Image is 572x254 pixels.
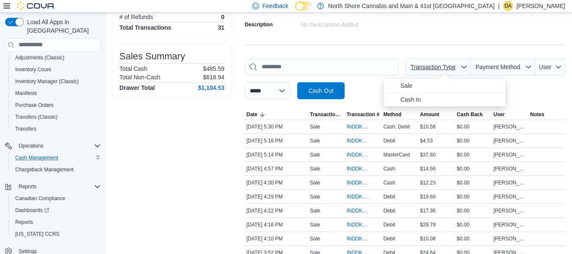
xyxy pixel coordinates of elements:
p: 0 [221,14,224,20]
span: Canadian Compliance [15,195,65,202]
a: Inventory Count [12,64,55,75]
span: User [539,64,552,70]
h4: Drawer Total [119,84,155,91]
span: Cash [383,179,395,186]
span: Manifests [15,90,37,97]
span: Adjustments (Classic) [12,53,101,63]
span: Debit [383,207,395,214]
button: Inventory Count [8,64,104,75]
h4: $1,104.53 [198,84,224,91]
button: Amount [418,109,455,120]
h6: Total Non-Cash [119,74,160,81]
a: Canadian Compliance [12,193,69,204]
span: INDDKM-51458 [347,165,372,172]
span: Debit [383,193,395,200]
div: $0.00 [455,150,492,160]
a: Transfers (Classic) [12,112,61,122]
span: INDDKM-51436 [347,221,372,228]
p: [PERSON_NAME] [517,1,565,11]
span: Payment Method [475,64,520,70]
h4: 31 [218,24,224,31]
span: $14.56 [420,165,436,172]
span: Feedback [263,2,288,10]
p: Sale [310,193,320,200]
span: Canadian Compliance [12,193,101,204]
input: Dark Mode [295,2,313,11]
div: [DATE] 5:30 PM [245,122,308,132]
span: Purchase Orders [12,100,101,110]
button: Adjustments (Classic) [8,52,104,64]
a: Cash Management [12,153,61,163]
span: [PERSON_NAME] [PERSON_NAME] [494,151,527,158]
span: INDDKM-51470 [347,123,372,130]
span: Cash, Debit [383,123,410,130]
button: INDDKM-51445 [347,192,380,202]
p: $485.59 [203,65,224,72]
span: [PERSON_NAME] [PERSON_NAME] [494,207,527,214]
button: Reports [2,181,104,193]
button: Operations [15,141,47,151]
span: Transfers [15,126,36,132]
button: INDDKM-51464 [347,150,380,160]
span: Purchase Orders [15,102,54,109]
a: Transfers [12,124,40,134]
button: INDDKM-51458 [347,164,380,174]
p: Sale [310,151,320,158]
div: Dexter Anderson [503,1,513,11]
button: Reports [8,216,104,228]
input: This is a search bar. As you type, the results lower in the page will automatically filter. [245,59,399,75]
span: Reports [15,219,33,226]
span: INDDKM-51446 [347,179,372,186]
button: Transaction Type [308,109,345,120]
span: Chargeback Management [12,165,101,175]
a: Adjustments (Classic) [12,53,68,63]
h3: Sales Summary [119,51,185,61]
span: Reports [15,181,101,192]
span: Transaction Type [310,111,343,118]
button: Cash Back [455,109,492,120]
a: Inventory Manager (Classic) [12,76,82,87]
span: DA [505,1,512,11]
span: Cash Management [12,153,101,163]
button: Reports [15,181,40,192]
a: Purchase Orders [12,100,57,110]
span: INDDKM-51445 [347,193,372,200]
button: Transaction Type [406,59,471,75]
span: Date [246,111,257,118]
button: INDDKM-51433 [347,234,380,244]
div: [DATE] 4:29 PM [245,192,308,202]
span: Dashboards [15,207,49,214]
span: Adjustments (Classic) [15,54,64,61]
span: INDDKM-51433 [347,235,372,242]
div: $0.00 [455,122,492,132]
span: Cash Management [15,154,58,161]
span: $29.79 [420,221,436,228]
span: Transfers [12,124,101,134]
div: No Description added [301,18,414,28]
div: [DATE] 5:14 PM [245,150,308,160]
span: Manifests [12,88,101,98]
label: Description [245,21,273,28]
button: Canadian Compliance [8,193,104,204]
button: Manifests [8,87,104,99]
span: Reports [12,217,101,227]
div: [DATE] 4:57 PM [245,164,308,174]
div: $0.00 [455,136,492,146]
p: Sale [310,235,320,242]
button: Date [245,109,308,120]
span: Method [383,111,401,118]
a: Dashboards [12,205,53,215]
div: $0.00 [455,206,492,216]
span: INDDKM-51466 [347,137,372,144]
span: $19.60 [420,193,436,200]
p: Sale [310,137,320,144]
span: [PERSON_NAME] [PERSON_NAME] [494,193,527,200]
p: | [498,1,500,11]
span: MasterCard [383,151,410,158]
div: [DATE] 4:22 PM [245,206,308,216]
button: User [535,59,565,75]
span: Inventory Manager (Classic) [12,76,101,87]
div: [DATE] 5:16 PM [245,136,308,146]
span: Chargeback Management [15,166,74,173]
span: [US_STATE] CCRS [15,231,59,237]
